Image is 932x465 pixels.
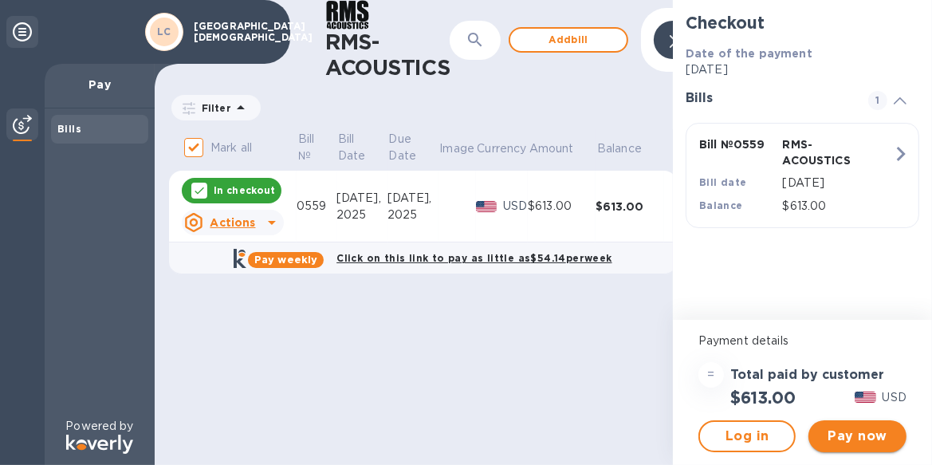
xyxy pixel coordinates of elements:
[713,427,781,446] span: Log in
[388,131,416,164] p: Due Date
[523,30,614,49] span: Add bill
[699,136,777,152] p: Bill № 0559
[529,140,574,157] p: Amount
[298,131,315,164] p: Bill №
[686,123,919,228] button: Bill №0559RMS-ACOUSTICSBill date[DATE]Balance$613.00
[194,21,273,43] p: [GEOGRAPHIC_DATA][DEMOGRAPHIC_DATA]
[254,254,317,266] b: Pay weekly
[528,198,596,215] div: $613.00
[476,201,497,212] img: USD
[596,199,663,215] div: $613.00
[338,131,387,164] span: Bill Date
[210,140,252,156] p: Mark all
[325,30,450,80] h1: RMS-ACOUSTICS
[783,136,860,168] p: RMS-ACOUSTICS
[387,190,438,207] div: [DATE],
[698,362,724,388] div: =
[730,368,884,383] h3: Total paid by customer
[388,131,437,164] span: Due Date
[477,140,526,157] p: Currency
[210,216,255,229] u: Actions
[730,388,796,408] h2: $613.00
[57,123,81,135] b: Bills
[503,198,528,215] p: USD
[686,13,919,33] h2: Checkout
[336,190,387,207] div: [DATE],
[65,418,133,435] p: Powered by
[808,420,906,452] button: Pay now
[57,77,142,93] p: Pay
[868,91,887,110] span: 1
[157,26,171,37] b: LC
[439,140,474,157] p: Image
[298,131,336,164] span: Bill №
[686,47,812,60] b: Date of the payment
[783,175,893,191] p: [DATE]
[509,27,628,53] button: Addbill
[686,61,919,78] p: [DATE]
[597,140,663,157] span: Balance
[387,207,438,223] div: 2025
[698,333,906,349] p: Payment details
[529,140,595,157] span: Amount
[883,389,906,406] p: USD
[336,207,387,223] div: 2025
[698,420,796,452] button: Log in
[597,140,642,157] p: Balance
[195,101,231,115] p: Filter
[686,91,849,106] h3: Bills
[214,183,275,197] p: In checkout
[297,198,336,215] div: 0559
[821,427,893,446] span: Pay now
[336,252,612,264] b: Click on this link to pay as little as $54.14 per week
[699,176,747,188] b: Bill date
[699,199,743,211] b: Balance
[338,131,366,164] p: Bill Date
[855,392,876,403] img: USD
[783,198,893,215] p: $613.00
[66,435,133,454] img: Logo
